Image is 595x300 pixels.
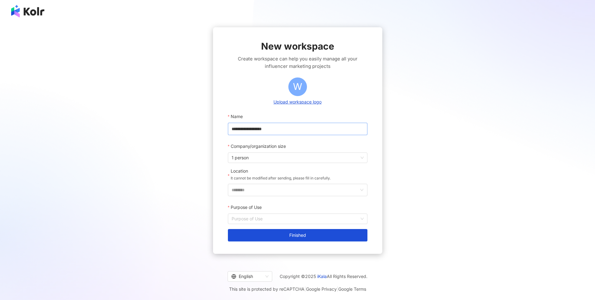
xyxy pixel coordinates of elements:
span: Copyright © 2025 All Rights Reserved. [280,273,367,280]
img: logo [11,5,44,17]
input: Name [228,123,367,135]
a: Google Privacy [306,286,337,292]
span: Finished [289,233,306,238]
span: W [293,79,302,94]
span: | [304,286,306,292]
span: | [337,286,338,292]
a: iKala [317,274,327,279]
span: New workspace [261,40,334,53]
label: Name [228,110,247,123]
span: Create workspace can help you easily manage all your influencer marketing projects [228,55,367,70]
button: Upload workspace logo [272,99,323,105]
label: Purpose of Use [228,201,266,214]
a: Google Terms [338,286,366,292]
button: Finished [228,229,367,241]
p: It cannot be modified after sending, please fill in carefully. [231,175,331,181]
label: Company/organization size [228,140,290,152]
div: English [231,271,263,281]
div: Location [231,168,331,174]
span: This site is protected by reCAPTCHA [229,285,366,293]
span: down [360,188,364,192]
span: 1 person [232,153,364,163]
